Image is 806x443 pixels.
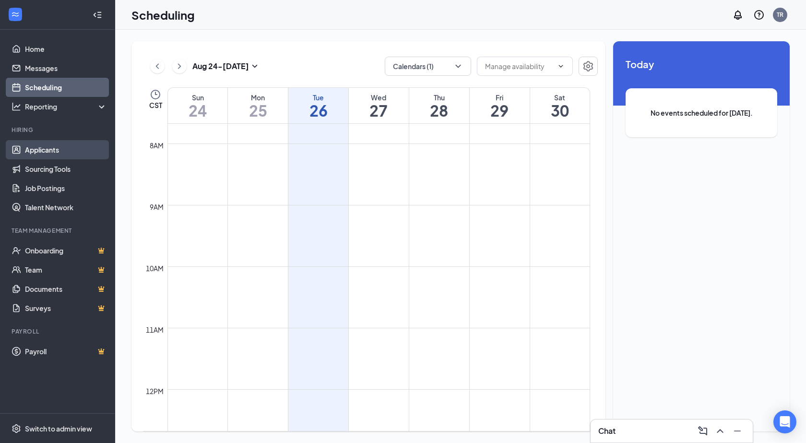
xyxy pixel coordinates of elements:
[11,10,20,19] svg: WorkstreamLogo
[409,93,469,102] div: Thu
[732,9,744,21] svg: Notifications
[25,299,107,318] a: SurveysCrown
[349,88,409,123] a: August 27, 2025
[12,327,105,335] div: Payroll
[149,100,162,110] span: CST
[470,93,530,102] div: Fri
[25,78,107,97] a: Scheduling
[530,93,590,102] div: Sat
[409,88,469,123] a: August 28, 2025
[168,93,227,102] div: Sun
[25,39,107,59] a: Home
[288,93,348,102] div: Tue
[25,260,107,279] a: TeamCrown
[288,102,348,119] h1: 26
[530,88,590,123] a: August 30, 2025
[470,88,530,123] a: August 29, 2025
[172,59,187,73] button: ChevronRight
[579,57,598,76] button: Settings
[730,423,745,439] button: Minimize
[168,88,227,123] a: August 24, 2025
[288,88,348,123] a: August 26, 2025
[349,93,409,102] div: Wed
[228,102,288,119] h1: 25
[712,423,728,439] button: ChevronUp
[144,263,166,274] div: 10am
[175,60,184,72] svg: ChevronRight
[168,102,227,119] h1: 24
[144,386,166,396] div: 12pm
[695,423,711,439] button: ComposeMessage
[25,159,107,179] a: Sourcing Tools
[12,227,105,235] div: Team Management
[485,61,553,72] input: Manage availability
[409,102,469,119] h1: 28
[249,60,261,72] svg: SmallChevronDown
[732,425,743,437] svg: Minimize
[148,140,166,151] div: 8am
[228,88,288,123] a: August 25, 2025
[626,57,777,72] span: Today
[557,62,565,70] svg: ChevronDown
[25,198,107,217] a: Talent Network
[25,279,107,299] a: DocumentsCrown
[697,425,709,437] svg: ComposeMessage
[144,324,166,335] div: 11am
[148,202,166,212] div: 9am
[582,60,594,72] svg: Settings
[349,102,409,119] h1: 27
[93,10,102,20] svg: Collapse
[12,126,105,134] div: Hiring
[25,241,107,260] a: OnboardingCrown
[753,9,765,21] svg: QuestionInfo
[153,60,162,72] svg: ChevronLeft
[470,102,530,119] h1: 29
[25,59,107,78] a: Messages
[530,102,590,119] h1: 30
[131,7,195,23] h1: Scheduling
[25,342,107,361] a: PayrollCrown
[385,57,471,76] button: Calendars (1)ChevronDown
[150,89,161,100] svg: Clock
[773,410,796,433] div: Open Intercom Messenger
[25,102,107,111] div: Reporting
[228,93,288,102] div: Mon
[645,108,758,118] span: No events scheduled for [DATE].
[192,61,249,72] h3: Aug 24 - [DATE]
[150,59,165,73] button: ChevronLeft
[598,426,616,436] h3: Chat
[25,179,107,198] a: Job Postings
[25,140,107,159] a: Applicants
[12,102,21,111] svg: Analysis
[714,425,726,437] svg: ChevronUp
[453,61,463,71] svg: ChevronDown
[777,11,783,19] div: TR
[25,424,92,433] div: Switch to admin view
[12,424,21,433] svg: Settings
